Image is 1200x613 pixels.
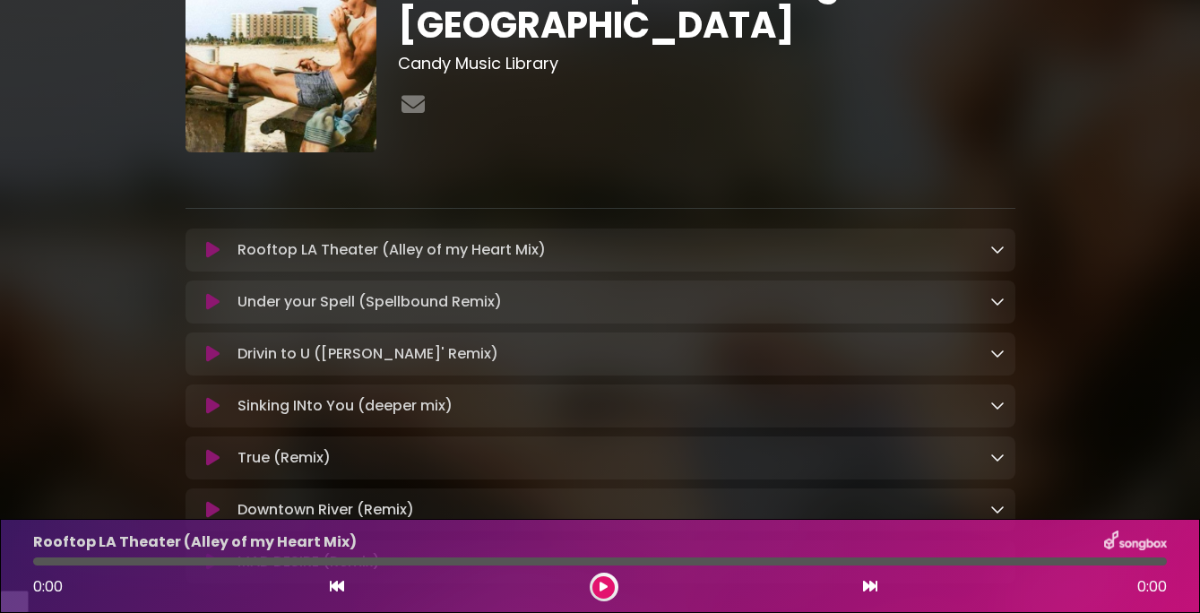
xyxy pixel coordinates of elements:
p: Rooftop LA Theater (Alley of my Heart Mix) [237,239,546,261]
p: Under your Spell (Spellbound Remix) [237,291,502,313]
p: Sinking INto You (deeper mix) [237,395,453,417]
h3: Candy Music Library [398,54,1015,73]
span: 0:00 [1137,576,1167,598]
p: Downtown River (Remix) [237,499,414,521]
img: songbox-logo-white.png [1104,531,1167,554]
p: Drivin to U ([PERSON_NAME]' Remix) [237,343,498,365]
span: 0:00 [33,576,63,597]
p: True (Remix) [237,447,331,469]
p: Rooftop LA Theater (Alley of my Heart Mix) [33,531,357,553]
